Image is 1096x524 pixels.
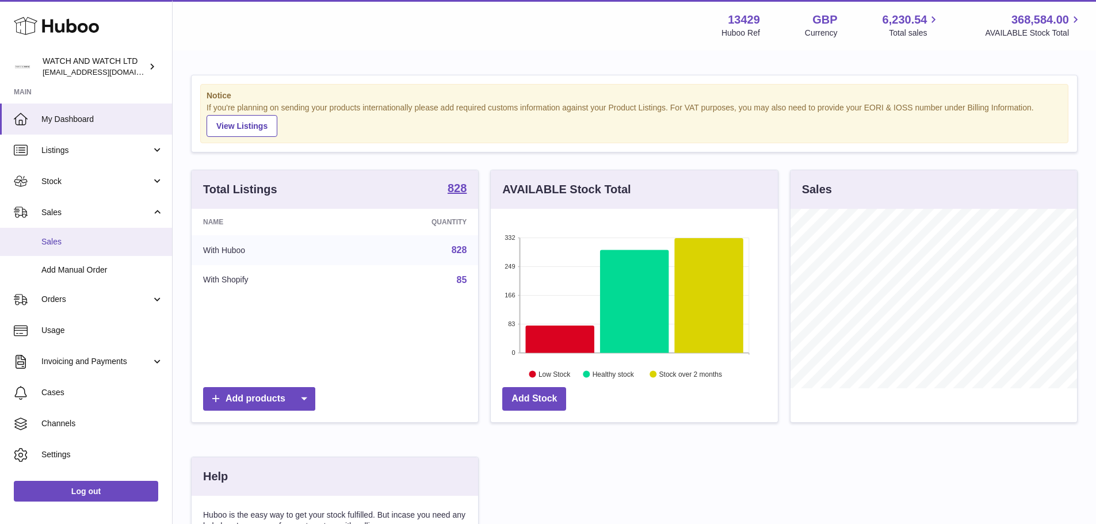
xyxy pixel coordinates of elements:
[502,387,566,411] a: Add Stock
[203,387,315,411] a: Add products
[41,265,163,276] span: Add Manual Order
[812,12,837,28] strong: GBP
[593,370,635,378] text: Healthy stock
[985,12,1082,39] a: 368,584.00 AVAILABLE Stock Total
[41,176,151,187] span: Stock
[1011,12,1069,28] span: 368,584.00
[41,145,151,156] span: Listings
[192,235,346,265] td: With Huboo
[41,236,163,247] span: Sales
[883,12,927,28] span: 6,230.54
[192,209,346,235] th: Name
[985,28,1082,39] span: AVAILABLE Stock Total
[539,370,571,378] text: Low Stock
[457,275,467,285] a: 85
[41,449,163,460] span: Settings
[659,370,722,378] text: Stock over 2 months
[509,320,515,327] text: 83
[43,67,169,77] span: [EMAIL_ADDRESS][DOMAIN_NAME]
[448,182,467,196] a: 828
[505,292,515,299] text: 166
[41,387,163,398] span: Cases
[721,28,760,39] div: Huboo Ref
[41,294,151,305] span: Orders
[207,102,1062,137] div: If you're planning on sending your products internationally please add required customs informati...
[452,245,467,255] a: 828
[192,265,346,295] td: With Shopify
[802,182,832,197] h3: Sales
[203,182,277,197] h3: Total Listings
[728,12,760,28] strong: 13429
[883,12,941,39] a: 6,230.54 Total sales
[41,207,151,218] span: Sales
[502,182,631,197] h3: AVAILABLE Stock Total
[41,114,163,125] span: My Dashboard
[41,325,163,336] span: Usage
[43,56,146,78] div: WATCH AND WATCH LTD
[505,263,515,270] text: 249
[41,356,151,367] span: Invoicing and Payments
[512,349,515,356] text: 0
[14,58,31,75] img: internalAdmin-13429@internal.huboo.com
[203,469,228,484] h3: Help
[41,418,163,429] span: Channels
[207,90,1062,101] strong: Notice
[448,182,467,194] strong: 828
[14,481,158,502] a: Log out
[207,115,277,137] a: View Listings
[346,209,479,235] th: Quantity
[805,28,838,39] div: Currency
[505,234,515,241] text: 332
[889,28,940,39] span: Total sales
